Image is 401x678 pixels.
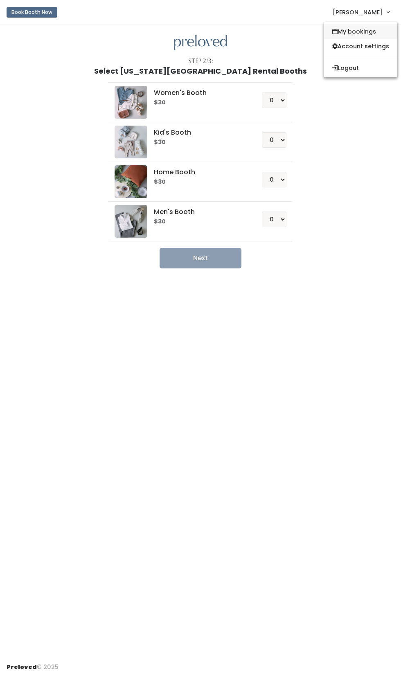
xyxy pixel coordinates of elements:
div: Step 2/3: [188,57,213,65]
h6: $30 [154,139,243,146]
button: Logout [324,61,397,75]
h1: Select [US_STATE][GEOGRAPHIC_DATA] Rental Booths [94,67,307,75]
a: Account settings [324,39,397,54]
span: Preloved [7,663,37,671]
button: Book Booth Now [7,7,57,18]
button: Next [160,248,241,268]
a: [PERSON_NAME] [324,3,398,21]
h5: Women's Booth [154,89,243,97]
img: preloved logo [115,165,147,198]
img: preloved logo [115,126,147,158]
h5: Kid's Booth [154,129,243,136]
h6: $30 [154,179,243,185]
h6: $30 [154,99,243,106]
img: preloved logo [115,86,147,119]
img: preloved logo [174,35,227,51]
a: My bookings [324,24,397,39]
h5: Home Booth [154,169,243,176]
span: [PERSON_NAME] [333,8,383,17]
img: preloved logo [115,205,147,238]
a: Book Booth Now [7,3,57,21]
div: © 2025 [7,656,59,671]
h5: Men's Booth [154,208,243,216]
h6: $30 [154,218,243,225]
